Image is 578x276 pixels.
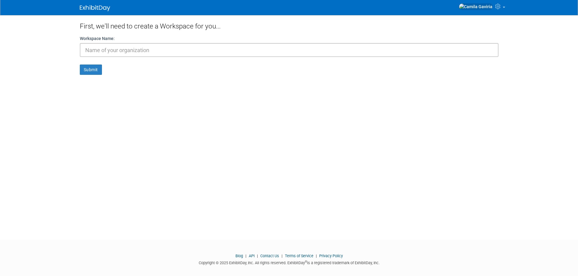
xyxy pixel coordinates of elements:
img: ExhibitDay [80,5,110,11]
a: Privacy Policy [319,254,343,258]
span: | [255,254,259,258]
div: First, we'll need to create a Workspace for you... [80,15,499,35]
sup: ® [305,260,307,263]
a: Terms of Service [285,254,313,258]
button: Submit [80,65,102,75]
span: | [280,254,284,258]
label: Workspace Name: [80,35,115,42]
a: Contact Us [260,254,279,258]
img: Camila Gaviria [459,3,493,10]
span: | [314,254,318,258]
a: Blog [235,254,243,258]
input: Name of your organization [80,43,499,57]
span: | [244,254,248,258]
a: API [249,254,255,258]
